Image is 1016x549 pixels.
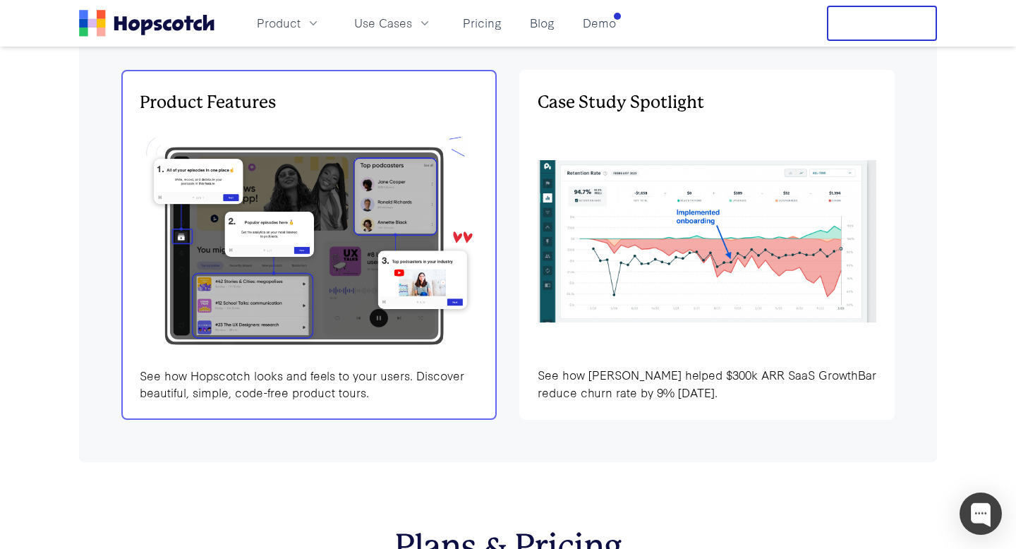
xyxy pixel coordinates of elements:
[457,11,507,35] a: Pricing
[577,11,622,35] a: Demo
[121,70,497,421] a: Product FeaturesSee how Hopscotch looks and feels to your users. Discover beautiful, simple, code...
[140,367,478,402] p: See how Hopscotch looks and feels to your users. Discover beautiful, simple, code-free product to...
[346,11,440,35] button: Use Cases
[79,10,214,37] a: Home
[538,88,876,116] h3: Case Study Spotlight
[538,366,876,402] p: See how [PERSON_NAME] helped $300k ARR SaaS GrowthBar reduce churn rate by 9% [DATE].
[140,128,478,356] img: Product Features
[257,14,301,32] span: Product
[248,11,329,35] button: Product
[524,11,560,35] a: Blog
[827,6,937,41] button: Free Trial
[354,14,412,32] span: Use Cases
[140,88,478,116] h3: Product Features
[538,160,876,322] img: Product Features
[519,70,895,421] a: Case Study SpotlightSee how [PERSON_NAME] helped $300k ARR SaaS GrowthBar reduce churn rate by 9%...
